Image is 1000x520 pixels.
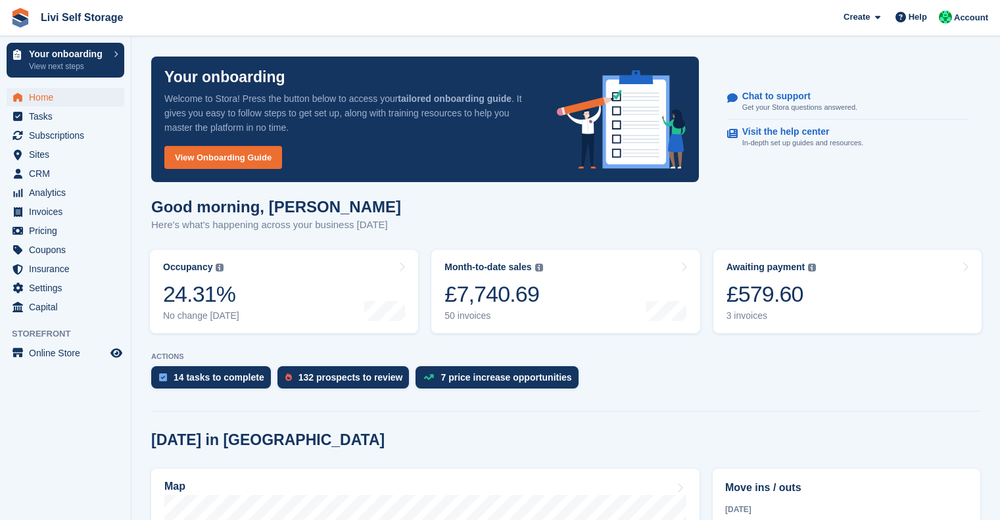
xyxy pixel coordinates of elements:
p: In-depth set up guides and resources. [742,137,864,149]
a: menu [7,164,124,183]
span: CRM [29,164,108,183]
span: Create [844,11,870,24]
span: Account [954,11,988,24]
a: menu [7,241,124,259]
div: Occupancy [163,262,212,273]
div: 50 invoices [444,310,542,321]
a: menu [7,279,124,297]
a: menu [7,222,124,240]
a: menu [7,145,124,164]
span: Online Store [29,344,108,362]
a: menu [7,298,124,316]
img: icon-info-grey-7440780725fd019a000dd9b08b2336e03edf1995a4989e88bcd33f0948082b44.svg [535,264,543,272]
img: onboarding-info-6c161a55d2c0e0a8cae90662b2fe09162a5109e8cc188191df67fb4f79e88e88.svg [557,70,686,169]
span: Insurance [29,260,108,278]
span: Tasks [29,107,108,126]
a: 14 tasks to complete [151,366,277,395]
span: Coupons [29,241,108,259]
img: price_increase_opportunities-93ffe204e8149a01c8c9dc8f82e8f89637d9d84a8eef4429ea346261dce0b2c0.svg [423,374,434,380]
p: Get your Stora questions answered. [742,102,857,113]
a: Your onboarding View next steps [7,43,124,78]
a: menu [7,126,124,145]
a: menu [7,202,124,221]
p: Welcome to Stora! Press the button below to access your . It gives you easy to follow steps to ge... [164,91,536,135]
a: menu [7,183,124,202]
p: View next steps [29,60,107,72]
a: 7 price increase opportunities [416,366,584,395]
h2: Map [164,481,185,492]
span: Invoices [29,202,108,221]
h1: Good morning, [PERSON_NAME] [151,198,401,216]
a: View Onboarding Guide [164,146,282,169]
img: Joe Robertson [939,11,952,24]
span: Help [909,11,927,24]
a: menu [7,88,124,106]
div: Month-to-date sales [444,262,531,273]
a: 132 prospects to review [277,366,416,395]
strong: tailored onboarding guide [398,93,512,104]
a: Visit the help center In-depth set up guides and resources. [727,120,968,155]
a: Chat to support Get your Stora questions answered. [727,84,968,120]
div: 14 tasks to complete [174,372,264,383]
a: Awaiting payment £579.60 3 invoices [713,250,982,333]
a: Occupancy 24.31% No change [DATE] [150,250,418,333]
div: No change [DATE] [163,310,239,321]
img: icon-info-grey-7440780725fd019a000dd9b08b2336e03edf1995a4989e88bcd33f0948082b44.svg [808,264,816,272]
span: Settings [29,279,108,297]
img: stora-icon-8386f47178a22dfd0bd8f6a31ec36ba5ce8667c1dd55bd0f319d3a0aa187defe.svg [11,8,30,28]
div: £7,740.69 [444,281,542,308]
p: Your onboarding [164,70,285,85]
img: prospect-51fa495bee0391a8d652442698ab0144808aea92771e9ea1ae160a38d050c398.svg [285,373,292,381]
div: 7 price increase opportunities [440,372,571,383]
p: Visit the help center [742,126,853,137]
span: Subscriptions [29,126,108,145]
img: task-75834270c22a3079a89374b754ae025e5fb1db73e45f91037f5363f120a921f8.svg [159,373,167,381]
span: Home [29,88,108,106]
a: Month-to-date sales £7,740.69 50 invoices [431,250,700,333]
a: Livi Self Storage [36,7,128,28]
span: Analytics [29,183,108,202]
span: Storefront [12,327,131,341]
h2: [DATE] in [GEOGRAPHIC_DATA] [151,431,385,449]
span: Capital [29,298,108,316]
div: 24.31% [163,281,239,308]
img: icon-info-grey-7440780725fd019a000dd9b08b2336e03edf1995a4989e88bcd33f0948082b44.svg [216,264,224,272]
a: menu [7,260,124,278]
p: Chat to support [742,91,847,102]
a: Preview store [108,345,124,361]
p: ACTIONS [151,352,980,361]
a: menu [7,344,124,362]
a: menu [7,107,124,126]
span: Sites [29,145,108,164]
p: Here's what's happening across your business [DATE] [151,218,401,233]
div: [DATE] [725,504,968,515]
span: Pricing [29,222,108,240]
h2: Move ins / outs [725,480,968,496]
div: £579.60 [726,281,817,308]
div: 132 prospects to review [298,372,403,383]
p: Your onboarding [29,49,107,59]
div: 3 invoices [726,310,817,321]
div: Awaiting payment [726,262,805,273]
